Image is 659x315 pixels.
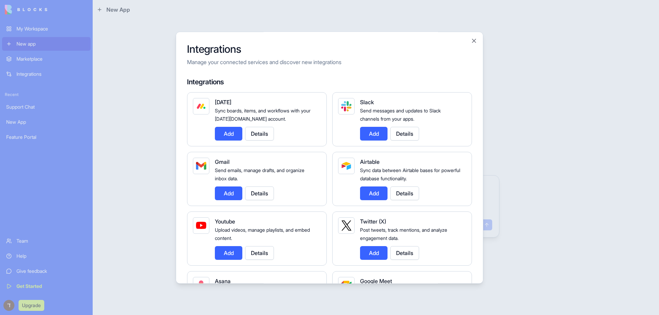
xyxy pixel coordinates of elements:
[360,158,380,165] span: Airtable
[360,167,460,181] span: Sync data between Airtable bases for powerful database functionality.
[215,227,310,241] span: Upload videos, manage playlists, and embed content.
[215,167,304,181] span: Send emails, manage drafts, and organize inbox data.
[360,186,388,200] button: Add
[187,58,472,66] p: Manage your connected services and discover new integrations
[360,108,441,122] span: Send messages and updates to Slack channels from your apps.
[245,246,274,260] button: Details
[187,43,472,55] h2: Integrations
[215,186,242,200] button: Add
[215,246,242,260] button: Add
[390,127,419,141] button: Details
[360,99,374,106] span: Slack
[471,37,477,44] button: Close
[215,127,242,141] button: Add
[215,218,235,225] span: Youtube
[360,278,392,284] span: Google Meet
[215,108,311,122] span: Sync boards, items, and workflows with your [DATE][DOMAIN_NAME] account.
[215,278,231,284] span: Asana
[215,158,230,165] span: Gmail
[360,218,386,225] span: Twitter (X)
[245,127,274,141] button: Details
[360,246,388,260] button: Add
[390,186,419,200] button: Details
[390,246,419,260] button: Details
[360,127,388,141] button: Add
[187,77,472,87] h4: Integrations
[245,186,274,200] button: Details
[360,227,447,241] span: Post tweets, track mentions, and analyze engagement data.
[215,99,231,106] span: [DATE]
